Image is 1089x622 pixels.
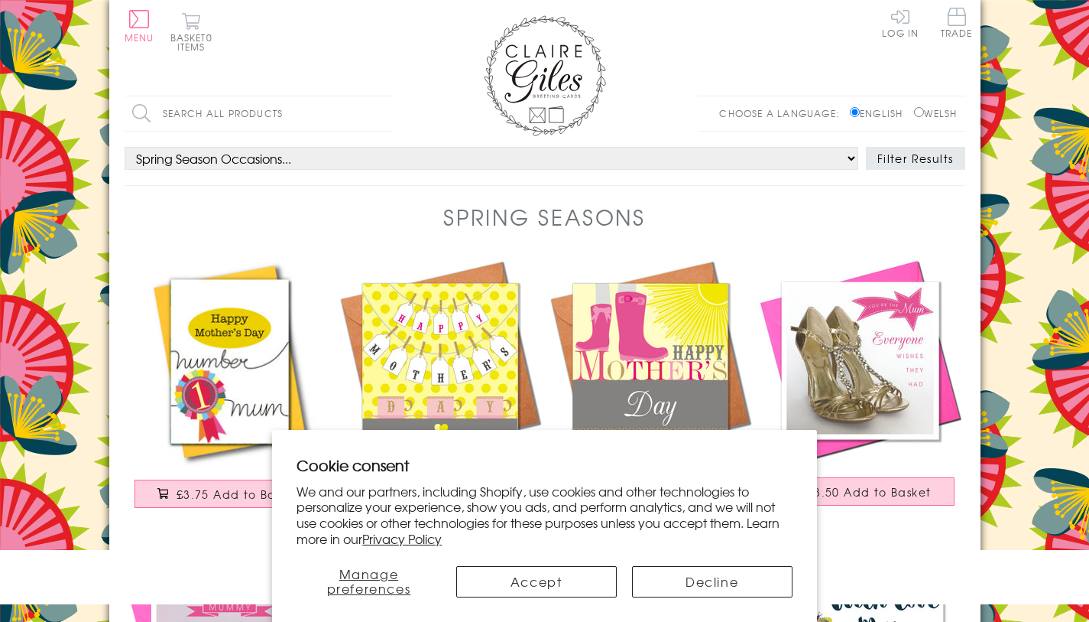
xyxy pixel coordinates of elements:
button: £3.75 Add to Basket [135,480,324,508]
input: Search all products [125,96,392,131]
a: Mother's Day Card, Sign of Love, Happy Mother's Day £3.50 Add to Basket [335,256,545,521]
button: Accept [456,566,617,598]
img: Mother's Day Card, Number 1, Happy Mother's Day, See through acetate window [125,256,335,468]
span: Trade [941,8,973,37]
h2: Cookie consent [297,454,792,476]
span: £3.50 Add to Basket [807,484,932,500]
img: Mother's Day Card, Sign of Love, Happy Mother's Day [335,256,545,466]
img: Mother's Day Card, Shoes, Mum everyone wishes they had [755,256,965,466]
button: Basket0 items [170,12,212,51]
input: Welsh [914,107,924,117]
button: £3.50 Add to Basket [765,477,954,506]
a: Mother's Day Card, Shoes, Mum everyone wishes they had £3.50 Add to Basket [755,256,965,521]
p: We and our partners, including Shopify, use cookies and other technologies to personalize your ex... [297,484,792,547]
img: Mother's Day Card, Shoes to Fill, Happy Mother's Day [545,256,755,466]
span: 0 items [177,31,212,54]
button: Decline [632,566,792,598]
a: Mother's Day Card, Shoes to Fill, Happy Mother's Day £3.50 Add to Basket [545,256,755,521]
label: English [850,106,910,120]
button: Manage preferences [297,566,440,598]
label: Welsh [914,106,958,120]
span: Menu [125,31,154,44]
h1: Spring Seasons [443,201,646,233]
a: Log In [882,8,919,37]
img: Claire Giles Greetings Cards [484,15,606,136]
input: English [850,107,860,117]
span: £3.75 Add to Basket [177,487,301,502]
span: Manage preferences [327,565,411,598]
p: Choose a language: [719,106,847,120]
button: Menu [125,10,154,42]
button: Filter Results [866,147,965,170]
a: Privacy Policy [362,529,442,548]
a: Trade [941,8,973,41]
a: Mother's Day Card, Number 1, Happy Mother's Day, See through acetate window £3.75 Add to Basket [125,256,335,521]
input: Search [377,96,392,131]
